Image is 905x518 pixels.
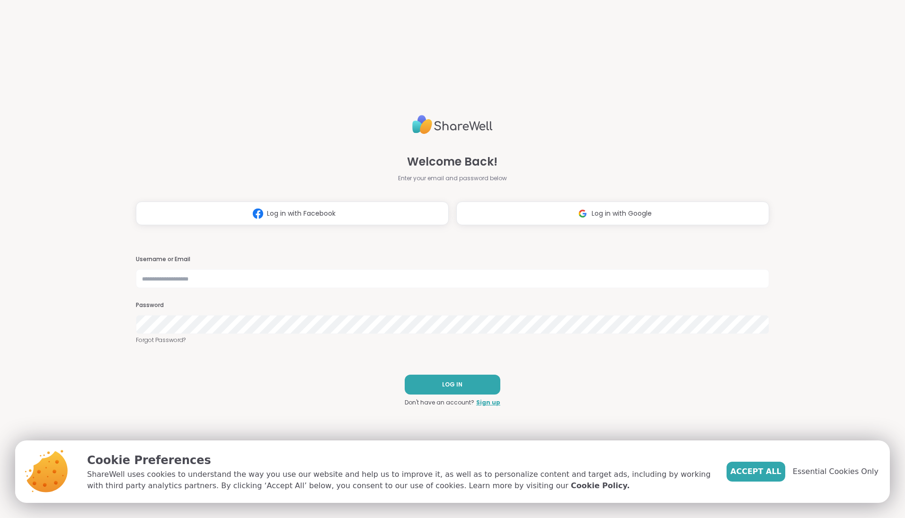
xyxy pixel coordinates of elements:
[592,209,652,219] span: Log in with Google
[136,336,769,344] a: Forgot Password?
[476,398,500,407] a: Sign up
[407,153,497,170] span: Welcome Back!
[267,209,336,219] span: Log in with Facebook
[442,380,462,389] span: LOG IN
[136,255,769,263] h3: Username or Email
[727,462,785,482] button: Accept All
[249,205,267,222] img: ShareWell Logomark
[398,174,507,183] span: Enter your email and password below
[571,480,630,492] a: Cookie Policy.
[87,469,711,492] p: ShareWell uses cookies to understand the way you use our website and help us to improve it, as we...
[730,466,781,477] span: Accept All
[793,466,878,477] span: Essential Cookies Only
[574,205,592,222] img: ShareWell Logomark
[136,301,769,309] h3: Password
[136,202,449,225] button: Log in with Facebook
[87,452,711,469] p: Cookie Preferences
[456,202,769,225] button: Log in with Google
[412,111,493,138] img: ShareWell Logo
[405,398,474,407] span: Don't have an account?
[405,375,500,395] button: LOG IN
